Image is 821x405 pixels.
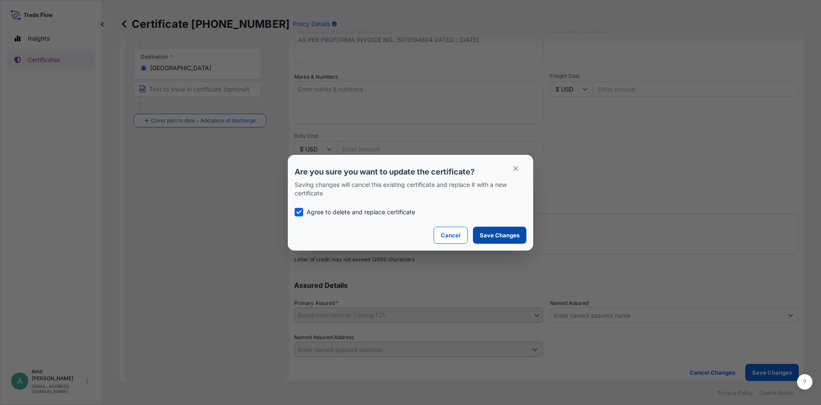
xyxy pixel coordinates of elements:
[307,208,415,216] p: Agree to delete and replace certificate
[480,231,520,239] p: Save Changes
[295,167,526,177] p: Are you sure you want to update the certificate?
[473,227,526,244] button: Save Changes
[295,180,526,198] p: Saving changes will cancel this existing certificate and replace it with a new certificate
[441,231,461,239] p: Cancel
[434,227,468,244] button: Cancel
